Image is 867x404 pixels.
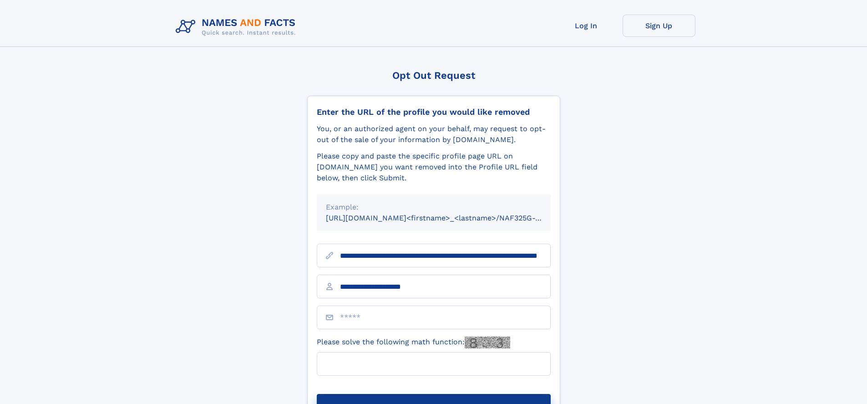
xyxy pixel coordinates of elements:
[326,214,568,222] small: [URL][DOMAIN_NAME]<firstname>_<lastname>/NAF325G-xxxxxxxx
[326,202,542,213] div: Example:
[550,15,623,37] a: Log In
[172,15,303,39] img: Logo Names and Facts
[317,337,510,348] label: Please solve the following math function:
[317,107,551,117] div: Enter the URL of the profile you would like removed
[623,15,695,37] a: Sign Up
[317,151,551,184] div: Please copy and paste the specific profile page URL on [DOMAIN_NAME] you want removed into the Pr...
[307,70,560,81] div: Opt Out Request
[317,123,551,145] div: You, or an authorized agent on your behalf, may request to opt-out of the sale of your informatio...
